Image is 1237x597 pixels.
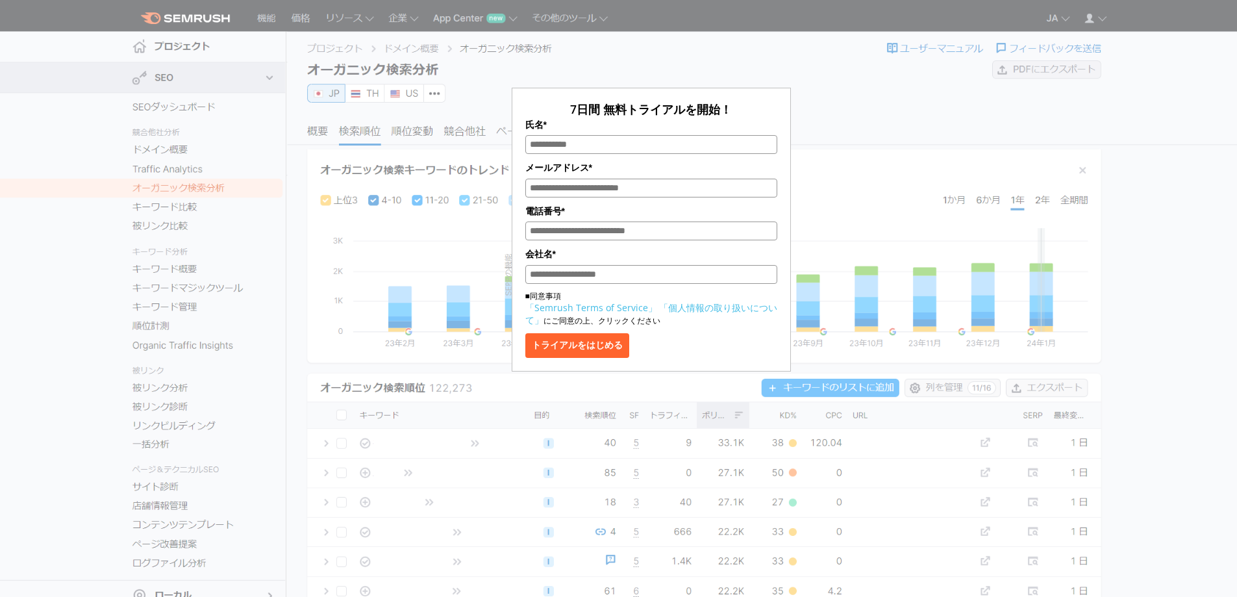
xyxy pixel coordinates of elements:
[525,204,777,218] label: 電話番号*
[525,333,629,358] button: トライアルをはじめる
[570,101,732,117] span: 7日間 無料トライアルを開始！
[525,290,777,327] p: ■同意事項 にご同意の上、クリックください
[525,301,657,314] a: 「Semrush Terms of Service」
[525,160,777,175] label: メールアドレス*
[525,301,777,326] a: 「個人情報の取り扱いについて」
